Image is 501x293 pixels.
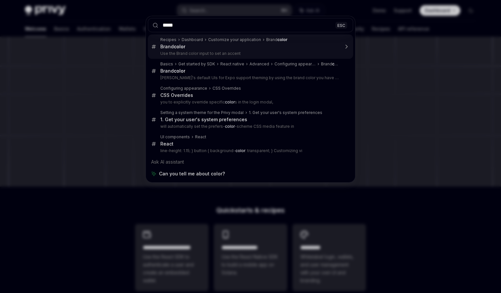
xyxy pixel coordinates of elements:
div: Customize your application [208,37,261,42]
b: color [235,148,245,153]
div: Brand [160,44,185,50]
span: Can you tell me about color? [159,170,225,177]
p: will automatically set the prefers- -scheme CSS media feature in [160,124,339,129]
p: [PERSON_NAME]'s default UIs for Expo support theming by using the brand color you have set in [160,75,339,80]
div: Setting a system theme for the Privy modal [160,110,244,115]
div: React native [220,61,244,67]
div: UI components [160,134,190,140]
b: color [174,68,185,74]
p: you to explicitly override specific s in the login modal, [160,100,339,105]
div: CSS Overrides [160,92,193,98]
div: React [195,134,206,140]
div: React [160,141,173,147]
b: color [225,100,235,104]
div: Dashboard [182,37,203,42]
b: color [277,37,288,42]
div: Recipes [160,37,176,42]
p: line-height: 1.15; } button { background- : transparent; } Customizing vi [160,148,339,153]
div: Ask AI assistant [148,156,353,168]
div: Brand [160,68,185,74]
p: Use the Brand color input to set an accent [160,51,339,56]
div: Configuring appearance [160,86,207,91]
b: color [332,61,342,66]
div: Get started by SDK [178,61,215,67]
b: color [225,124,235,129]
div: Brand [321,61,339,67]
div: CSS Overrides [212,86,241,91]
div: 1. Get your user's system preferences [249,110,322,115]
div: 1. Get your user's system preferences [160,117,247,123]
b: color [174,44,185,49]
div: Brand [266,37,288,42]
div: Configuring appearance [274,61,316,67]
div: Advanced [250,61,269,67]
div: Basics [160,61,173,67]
div: ESC [335,22,347,29]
